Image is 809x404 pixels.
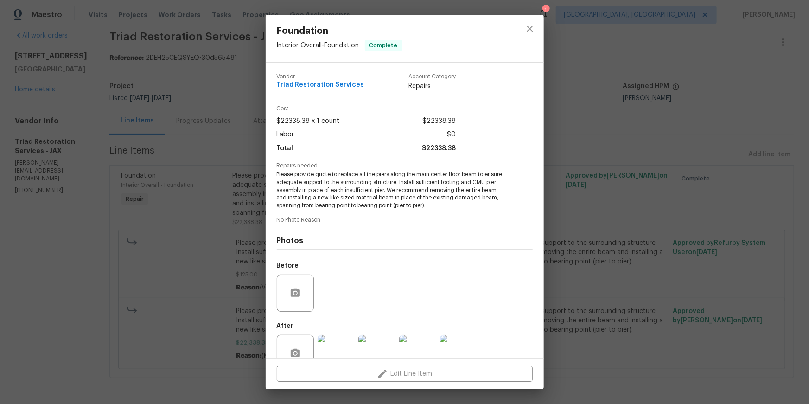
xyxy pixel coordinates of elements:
h4: Photos [277,236,533,245]
span: Complete [366,41,401,50]
span: $22338.38 [422,115,456,128]
h5: After [277,323,294,329]
span: Vendor [277,74,364,80]
span: No Photo Reason [277,217,533,223]
span: Repairs needed [277,163,533,169]
h5: Before [277,263,299,269]
span: Interior Overall - Foundation [277,42,359,49]
span: $22338.38 [422,142,456,155]
div: 1 [542,6,549,15]
span: Labor [277,128,294,141]
span: Foundation [277,26,402,36]
span: Total [277,142,293,155]
span: Repairs [408,82,456,91]
span: Triad Restoration Services [277,82,364,89]
span: $22338.38 x 1 count [277,115,340,128]
button: close [519,18,541,40]
span: $0 [447,128,456,141]
span: Account Category [408,74,456,80]
span: Please provide quote to replace all the piers along the main center floor beam to ensure adequate... [277,171,507,210]
span: Cost [277,106,456,112]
